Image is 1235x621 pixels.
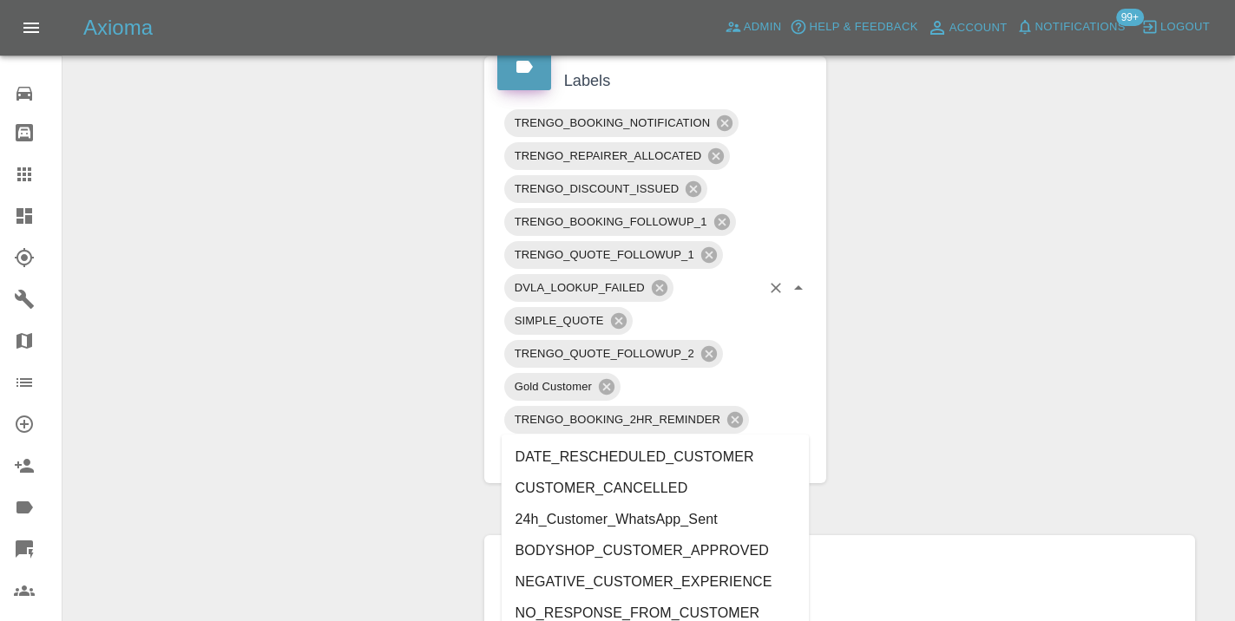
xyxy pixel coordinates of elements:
button: Close [786,276,811,300]
span: 99+ [1116,9,1144,26]
h5: Axioma [83,14,153,42]
span: Notifications [1035,17,1126,37]
div: TRENGO_REPAIRER_ALLOCATED [504,142,731,170]
span: TRENGO_DISCOUNT_ISSUED [504,179,690,199]
button: Clear [764,276,788,300]
span: TRENGO_QUOTE_FOLLOWUP_2 [504,343,705,363]
button: Logout [1137,14,1214,41]
span: TRENGO_BOOKING_NOTIFICATION [504,113,721,133]
span: Gold Customer [504,376,602,396]
div: SIMPLE_QUOTE [504,307,633,335]
span: Help & Feedback [809,17,917,37]
div: Gold Customer [504,373,621,401]
button: Open drawer [10,7,52,49]
span: SIMPLE_QUOTE [504,310,614,330]
span: DVLA_LOOKUP_FAILED [504,278,655,297]
h4: Labels [497,69,814,93]
li: CUSTOMER_CANCELLED [502,473,810,504]
span: TRENGO_BOOKING_FOLLOWUP_1 [504,212,718,232]
li: DATE_RESCHEDULED_CUSTOMER [502,441,810,473]
div: DVLA_LOOKUP_FAILED [504,274,673,302]
button: Help & Feedback [785,14,922,41]
a: Admin [720,14,786,41]
span: Admin [744,17,782,37]
span: TRENGO_BOOKING_2HR_REMINDER [504,409,731,429]
span: TRENGO_QUOTE_FOLLOWUP_1 [504,245,705,265]
span: TRENGO_REPAIRER_ALLOCATED [504,146,713,166]
div: TRENGO_BOOKING_FOLLOWUP_1 [504,208,736,236]
div: TRENGO_DISCOUNT_ISSUED [504,175,708,203]
h6: Comments [502,548,1178,576]
li: 24h_Customer_WhatsApp_Sent [502,504,810,535]
button: Notifications [1012,14,1130,41]
li: NEGATIVE_CUSTOMER_EXPERIENCE [502,566,810,598]
li: BODYSHOP_CUSTOMER_APPROVED [502,535,810,566]
a: Account [923,14,1012,42]
div: TRENGO_BOOKING_NOTIFICATION [504,109,739,137]
div: TRENGO_QUOTE_FOLLOWUP_1 [504,241,723,269]
span: Account [949,18,1008,38]
div: TRENGO_BOOKING_2HR_REMINDER [504,406,749,434]
div: TRENGO_QUOTE_FOLLOWUP_2 [504,340,723,368]
span: Logout [1160,17,1210,37]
